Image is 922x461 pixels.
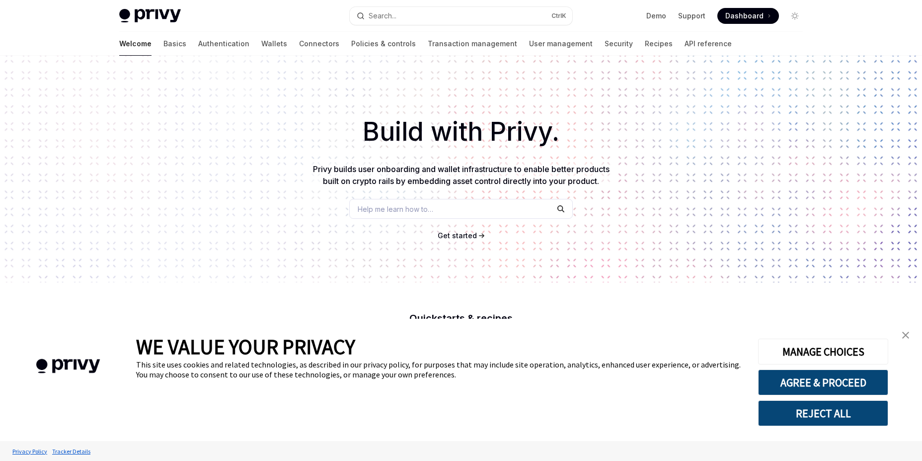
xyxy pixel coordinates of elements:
[758,339,888,365] button: MANAGE CHOICES
[758,400,888,426] button: REJECT ALL
[350,7,572,25] button: Search...CtrlK
[163,32,186,56] a: Basics
[896,325,916,345] a: close banner
[725,11,764,21] span: Dashboard
[758,369,888,395] button: AGREE & PROCEED
[717,8,779,24] a: Dashboard
[428,32,517,56] a: Transaction management
[10,443,50,460] a: Privacy Policy
[369,10,396,22] div: Search...
[15,345,121,388] img: company logo
[438,231,477,241] a: Get started
[299,32,339,56] a: Connectors
[136,334,355,360] span: WE VALUE YOUR PRIVACY
[645,32,673,56] a: Recipes
[438,231,477,240] span: Get started
[685,32,732,56] a: API reference
[119,9,181,23] img: light logo
[351,32,416,56] a: Policies & controls
[902,332,909,339] img: close banner
[286,313,636,323] h2: Quickstarts & recipes
[358,204,433,214] span: Help me learn how to…
[551,12,566,20] span: Ctrl K
[529,32,593,56] a: User management
[605,32,633,56] a: Security
[119,32,152,56] a: Welcome
[787,8,803,24] button: Toggle dark mode
[261,32,287,56] a: Wallets
[16,112,906,151] h1: Build with Privy.
[678,11,705,21] a: Support
[313,164,610,186] span: Privy builds user onboarding and wallet infrastructure to enable better products built on crypto ...
[136,360,743,379] div: This site uses cookies and related technologies, as described in our privacy policy, for purposes...
[50,443,93,460] a: Tracker Details
[198,32,249,56] a: Authentication
[646,11,666,21] a: Demo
